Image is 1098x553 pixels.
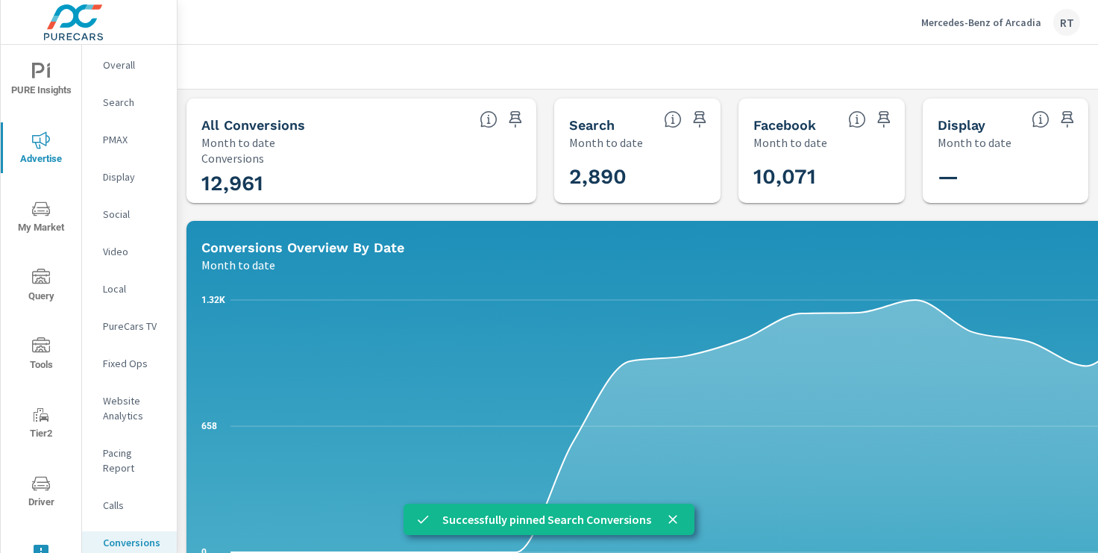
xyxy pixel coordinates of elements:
div: Display [82,166,177,188]
span: Query [5,269,77,305]
span: All Conversions include Actions, Leads and Unmapped Conversions [480,110,498,128]
p: Month to date [201,256,275,274]
p: Calls [103,498,165,513]
p: Successfully pinned Search Conversions [442,510,651,528]
div: Search [82,91,177,113]
div: Fixed Ops [82,352,177,375]
p: Conversions [201,151,521,165]
p: Month to date [201,134,275,151]
span: Search Conversions include Actions, Leads and Unmapped Conversions. [664,110,682,128]
span: Save this to your personalized report [688,107,712,131]
h5: All Conversions [201,117,305,133]
h5: Facebook [753,117,816,133]
div: Pacing Report [82,442,177,479]
p: Month to date [938,134,1011,151]
span: Display Conversions include Actions, Leads and Unmapped Conversions [1032,110,1050,128]
p: Website Analytics [103,393,165,423]
h3: 12,961 [201,171,521,196]
div: Local [82,278,177,300]
div: PMAX [82,128,177,151]
span: All conversions reported from Facebook with duplicates filtered out [848,110,866,128]
span: Advertise [5,131,77,168]
p: PureCars TV [103,319,165,334]
h3: 2,890 [569,164,766,190]
button: close [663,510,683,529]
p: Search [103,95,165,110]
span: PURE Insights [5,63,77,99]
div: Website Analytics [82,390,177,427]
div: Video [82,240,177,263]
div: PureCars TV [82,315,177,337]
p: PMAX [103,132,165,147]
p: Mercedes-Benz of Arcadia [921,16,1041,29]
span: Save this to your personalized report [1055,107,1079,131]
span: Tier2 [5,406,77,443]
h5: Conversions Overview By Date [201,240,404,255]
p: Fixed Ops [103,356,165,371]
h3: 10,071 [753,164,950,190]
p: Overall [103,57,165,72]
p: Month to date [753,134,827,151]
p: Video [103,244,165,259]
text: 658 [201,421,217,431]
span: Driver [5,475,77,511]
span: Save this to your personalized report [503,107,527,131]
div: RT [1053,9,1080,36]
p: Conversions [103,535,165,550]
p: Social [103,207,165,222]
div: Overall [82,54,177,76]
p: Month to date [569,134,643,151]
span: Tools [5,337,77,374]
p: Pacing Report [103,446,165,475]
p: Local [103,281,165,296]
h5: Display [938,117,985,133]
span: Save this to your personalized report [872,107,896,131]
div: Social [82,203,177,225]
p: Display [103,169,165,184]
text: 1.32K [201,295,225,305]
h5: Search [569,117,615,133]
div: Calls [82,494,177,516]
span: My Market [5,200,77,237]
